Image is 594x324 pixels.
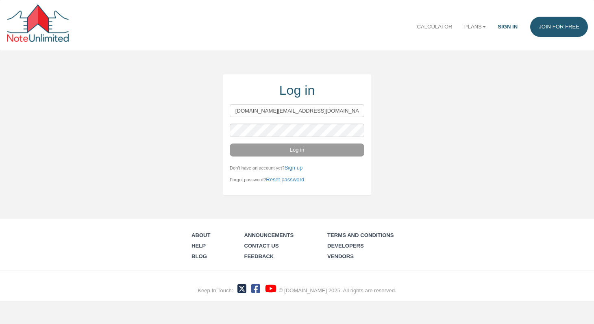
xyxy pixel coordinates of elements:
a: Announcements [244,232,294,238]
a: Calculator [411,17,458,37]
a: Vendors [327,253,354,259]
a: Contact Us [244,243,279,249]
input: Login with your Email [230,104,364,117]
a: Reset password [266,176,304,183]
div: © [DOMAIN_NAME] 2025. All rights are reserved. [279,287,396,295]
a: Sign in [492,17,524,37]
a: Help [191,243,206,249]
a: Terms and Conditions [327,232,394,238]
div: Keep In Touch: [198,287,233,295]
a: Plans [458,17,492,37]
button: Log in [230,144,364,157]
a: Feedback [244,253,274,259]
small: Forgot password? [230,177,304,182]
a: Blog [191,253,207,259]
small: Don't have an account yet? [230,165,302,170]
a: About [191,232,211,238]
div: Log in [230,81,364,100]
a: Join for FREE [530,17,588,37]
a: Sign up [285,165,303,171]
a: Developers [327,243,364,249]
